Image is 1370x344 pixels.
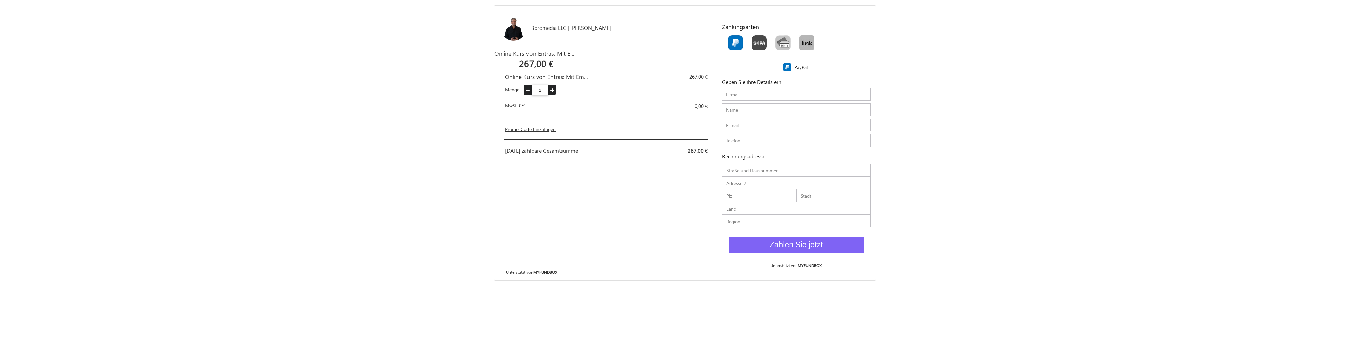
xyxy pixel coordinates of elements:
img: PayPal.png [728,35,743,50]
h6: Rechnungsadresse [712,153,765,159]
h5: Geben Sie ihre Details ein [722,79,871,85]
input: Adresse 2 [722,176,871,189]
div: Unterstützt von [499,264,593,280]
img: PayPal.png [783,63,791,71]
img: Link.png [799,35,814,50]
input: Stadt [796,189,871,202]
span: 267,00 € [689,73,708,80]
input: Region [722,215,871,227]
a: MYFUNDBOX [533,269,557,275]
div: Online Kurs von Entras: Mit Emotionen zu überdurchschnittlichen Terminquoten [494,49,578,71]
button: Zahlen Sie jetzt [729,237,864,253]
span: 0,00 € [695,103,708,109]
h2: 267,00 € [494,58,578,69]
img: Sepa.png [752,35,767,50]
a: Promo-Code hinzufügen [505,126,556,132]
input: Firma [722,88,871,101]
label: PayPal [794,64,808,71]
div: Toolbar with button groups [724,33,871,55]
h5: Zahlungsarten [722,23,871,30]
h6: 3promedia LLC | [PERSON_NAME] [531,24,646,31]
input: Straße und Hausnummer [722,164,871,176]
div: [DATE] zahlbare Gesamtsumme [505,147,602,155]
input: Name [722,103,871,116]
div: Unterstützt von [717,257,876,274]
div: Online Kurs von Entras: Mit Emotionen zu überdurchschnittlichen Terminquoten [505,73,589,100]
input: Telefon [722,134,871,147]
span: Zahlen Sie jetzt [770,240,823,249]
img: CardCollection.png [775,35,791,50]
input: E-mail [722,119,871,131]
input: Plz [722,189,796,202]
span: 267,00 € [688,147,708,154]
h2: MwSt. 0% [505,103,602,109]
span: Menge: [505,86,520,93]
a: MYFUNDBOX [798,263,822,268]
input: Land [722,202,871,215]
